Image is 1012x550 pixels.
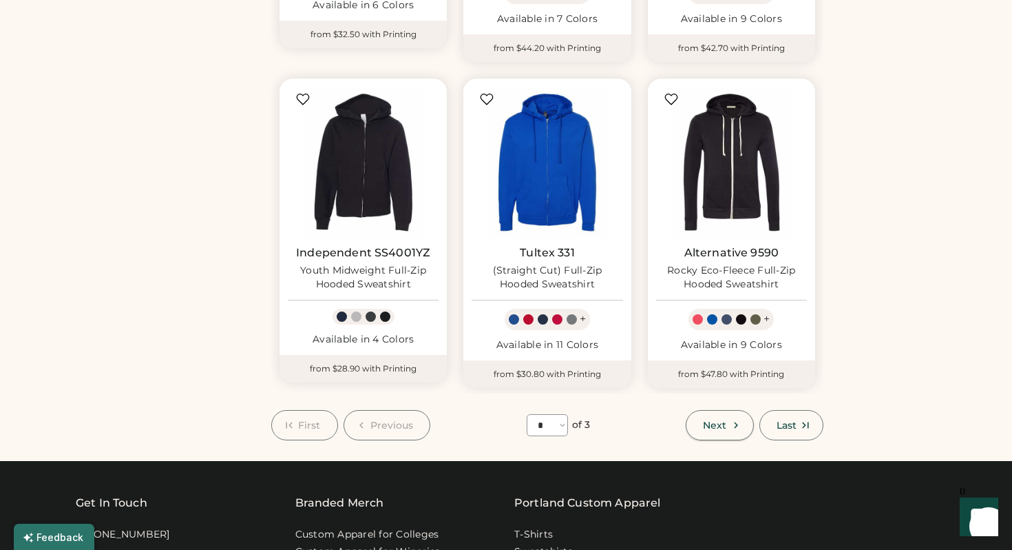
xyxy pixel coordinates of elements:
[298,420,321,430] span: First
[280,355,447,383] div: from $28.90 with Printing
[514,528,553,542] a: T-Shirts
[686,410,753,440] button: Next
[777,420,797,430] span: Last
[520,246,575,260] a: Tultex 331
[295,528,439,542] a: Custom Apparel for Colleges
[648,34,815,62] div: from $42.70 with Printing
[472,87,622,238] img: Tultex 331 (Straight Cut) Full-Zip Hooded Sweatshirt
[288,333,439,347] div: Available in 4 Colors
[288,87,439,238] img: Independent Trading Co. SS4001YZ Youth Midweight Full-Zip Hooded Sweatshirt
[472,338,622,352] div: Available in 11 Colors
[76,495,147,511] div: Get In Touch
[684,246,779,260] a: Alternative 9590
[296,246,430,260] a: Independent SS4001YZ
[280,21,447,48] div: from $32.50 with Printing
[703,420,726,430] span: Next
[463,34,631,62] div: from $44.20 with Printing
[656,87,807,238] img: Alternative 9590 Rocky Eco-Fleece Full-Zip Hooded Sweatshirt
[463,360,631,388] div: from $30.80 with Printing
[472,12,622,26] div: Available in 7 Colors
[580,312,586,327] div: +
[947,488,1006,547] iframe: Front Chat
[656,264,807,292] div: Rocky Eco-Fleece Full-Zip Hooded Sweatshirt
[295,495,384,511] div: Branded Merch
[572,418,590,432] div: of 3
[370,420,414,430] span: Previous
[76,528,170,542] div: [PHONE_NUMBER]
[763,312,770,327] div: +
[648,360,815,388] div: from $47.80 with Printing
[656,12,807,26] div: Available in 9 Colors
[288,264,439,292] div: Youth Midweight Full-Zip Hooded Sweatshirt
[271,410,338,440] button: First
[656,338,807,352] div: Available in 9 Colors
[344,410,431,440] button: Previous
[472,264,622,292] div: (Straight Cut) Full-Zip Hooded Sweatshirt
[514,495,660,511] a: Portland Custom Apparel
[759,410,823,440] button: Last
